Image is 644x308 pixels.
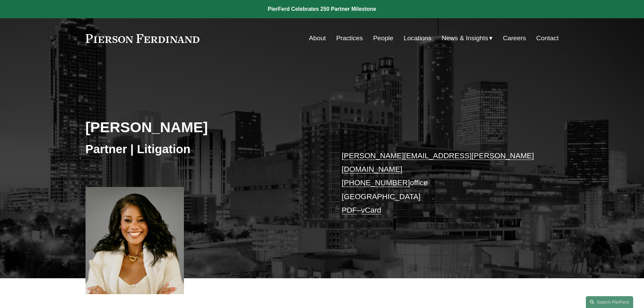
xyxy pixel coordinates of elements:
[342,179,410,187] a: [PHONE_NUMBER]
[86,118,322,136] h2: [PERSON_NAME]
[442,32,488,44] span: News & Insights
[442,32,493,45] a: folder dropdown
[336,32,363,45] a: Practices
[342,149,539,217] p: office [GEOGRAPHIC_DATA] –
[586,296,633,308] a: Search this site
[503,32,526,45] a: Careers
[536,32,558,45] a: Contact
[342,206,357,214] a: PDF
[342,151,534,173] a: [PERSON_NAME][EMAIL_ADDRESS][PERSON_NAME][DOMAIN_NAME]
[309,32,326,45] a: About
[361,206,381,214] a: vCard
[86,142,322,157] h3: Partner | Litigation
[373,32,393,45] a: People
[404,32,431,45] a: Locations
